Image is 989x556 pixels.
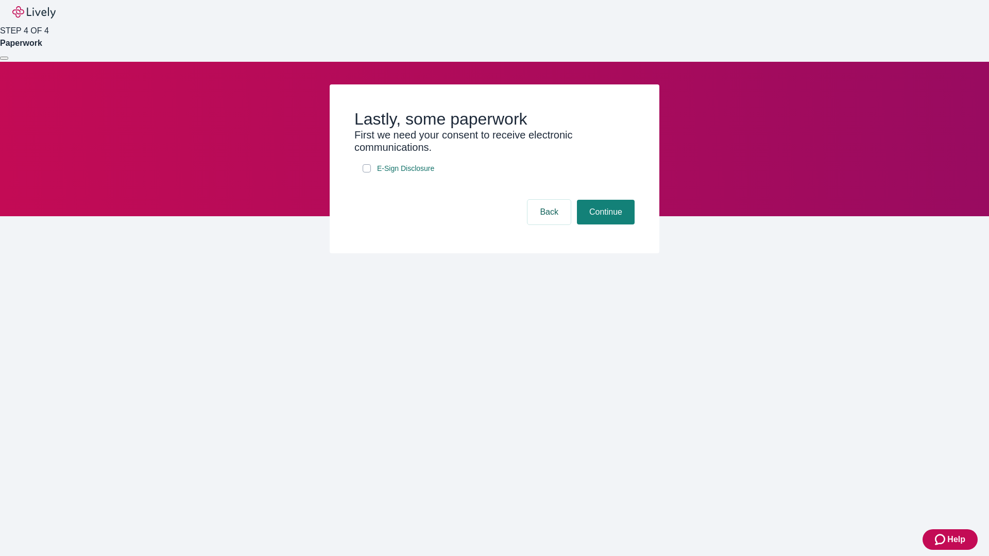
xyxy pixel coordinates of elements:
a: e-sign disclosure document [375,162,436,175]
button: Continue [577,200,635,224]
span: Help [947,533,965,546]
img: Lively [12,6,56,19]
h2: Lastly, some paperwork [354,109,635,129]
span: E-Sign Disclosure [377,163,434,174]
button: Zendesk support iconHelp [923,529,978,550]
svg: Zendesk support icon [935,533,947,546]
button: Back [527,200,571,224]
h3: First we need your consent to receive electronic communications. [354,129,635,153]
